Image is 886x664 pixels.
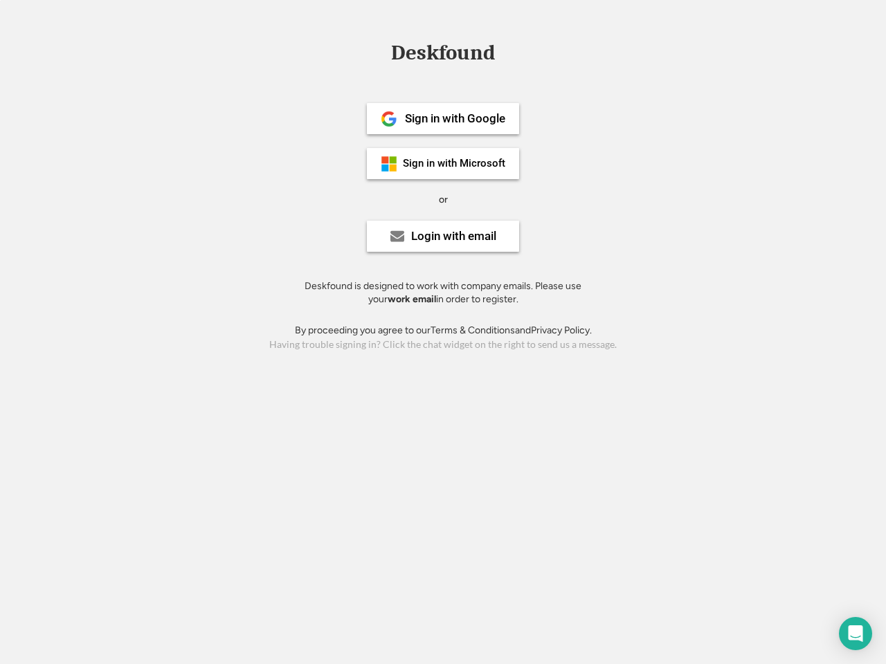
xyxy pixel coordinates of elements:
div: Deskfound is designed to work with company emails. Please use your in order to register. [287,279,599,306]
div: Deskfound [384,42,502,64]
div: Login with email [411,230,496,242]
a: Terms & Conditions [431,324,515,336]
div: Sign in with Microsoft [403,158,505,169]
img: 1024px-Google__G__Logo.svg.png [381,111,397,127]
div: Sign in with Google [405,113,505,124]
img: ms-symbollockup_mssymbol_19.png [381,156,397,172]
strong: work email [388,293,436,305]
a: Privacy Policy. [531,324,592,336]
div: Open Intercom Messenger [839,617,872,650]
div: By proceeding you agree to our and [295,324,592,338]
div: or [439,193,448,207]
